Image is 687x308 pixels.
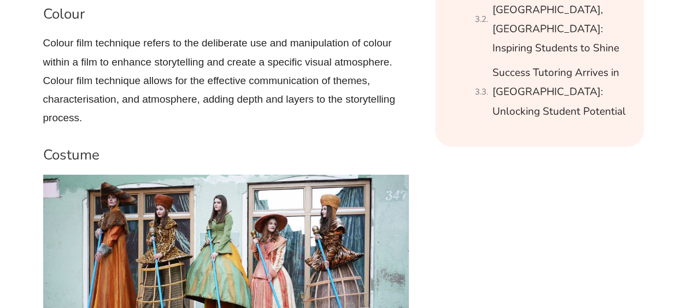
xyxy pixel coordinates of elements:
h3: Costume [43,146,409,164]
h3: Colour [43,5,409,23]
iframe: Chat Widget [505,185,687,308]
a: Success Tutoring Arrives in [GEOGRAPHIC_DATA]: Unlocking Student Potential [492,63,630,121]
p: Colour film technique refers to the deliberate use and manipulation of colour within a film to en... [43,34,409,127]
